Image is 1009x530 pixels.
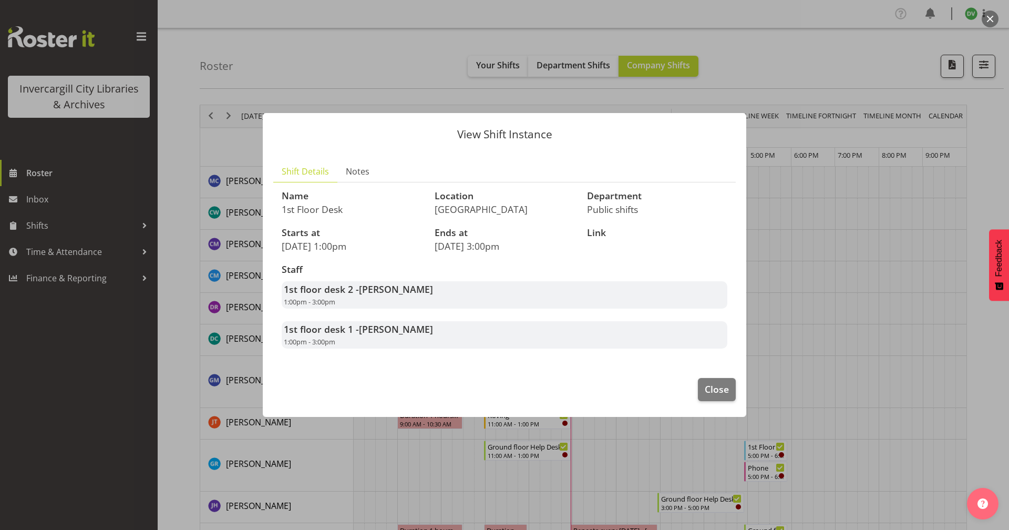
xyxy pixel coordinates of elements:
p: Public shifts [587,203,727,215]
strong: 1st floor desk 2 - [284,283,433,295]
img: help-xxl-2.png [977,498,988,509]
span: 1:00pm - 3:00pm [284,337,335,346]
span: 1:00pm - 3:00pm [284,297,335,307]
h3: Ends at [435,228,575,238]
h3: Starts at [282,228,422,238]
strong: 1st floor desk 1 - [284,323,433,335]
h3: Link [587,228,727,238]
button: Feedback - Show survey [989,229,1009,301]
h3: Department [587,191,727,201]
span: Notes [346,165,369,178]
p: [GEOGRAPHIC_DATA] [435,203,575,215]
span: Feedback [994,240,1004,277]
h3: Staff [282,264,727,275]
span: [PERSON_NAME] [359,283,433,295]
p: [DATE] 3:00pm [435,240,575,252]
p: 1st Floor Desk [282,203,422,215]
span: [PERSON_NAME] [359,323,433,335]
h3: Location [435,191,575,201]
h3: Name [282,191,422,201]
p: [DATE] 1:00pm [282,240,422,252]
span: Close [705,382,729,396]
p: View Shift Instance [273,129,736,140]
button: Close [698,378,736,401]
span: Shift Details [282,165,329,178]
